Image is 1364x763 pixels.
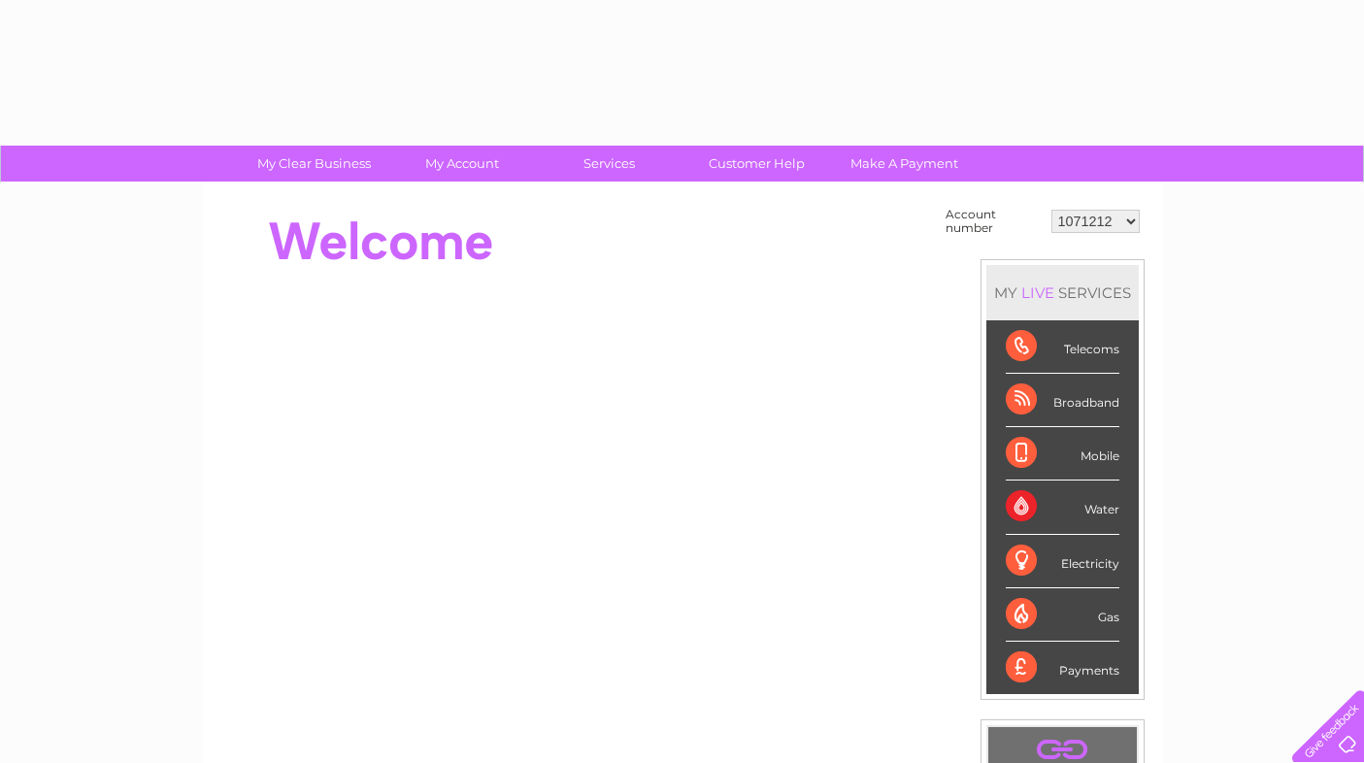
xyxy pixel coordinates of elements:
div: Electricity [1006,535,1119,588]
a: My Clear Business [234,146,394,182]
a: Make A Payment [824,146,984,182]
a: Customer Help [677,146,837,182]
a: Services [529,146,689,182]
div: LIVE [1017,283,1058,302]
div: Gas [1006,588,1119,642]
td: Account number [941,203,1047,240]
div: MY SERVICES [986,265,1139,320]
div: Broadband [1006,374,1119,427]
div: Water [1006,481,1119,534]
div: Payments [1006,642,1119,694]
a: My Account [382,146,542,182]
div: Telecoms [1006,320,1119,374]
div: Mobile [1006,427,1119,481]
